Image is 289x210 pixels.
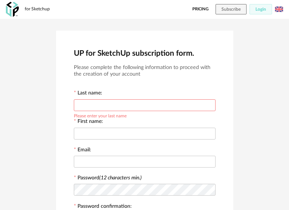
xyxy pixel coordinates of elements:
[250,4,272,14] button: Login
[216,4,247,14] button: Subscribe
[192,4,209,14] a: Pricing
[78,175,142,180] label: Password
[6,2,19,17] img: OXP
[74,64,216,78] h3: Please complete the following information to proceed with the creation of your account
[74,90,102,97] label: Last name:
[74,112,127,118] div: Please enter your last name
[74,119,103,125] label: First name:
[255,7,266,11] span: Login
[99,175,142,180] i: (12 characters min.)
[221,7,241,11] span: Subscribe
[25,6,50,12] div: for Sketchup
[275,5,283,13] img: us
[74,147,91,154] label: Email:
[74,48,216,58] h2: UP for SketchUp subscription form.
